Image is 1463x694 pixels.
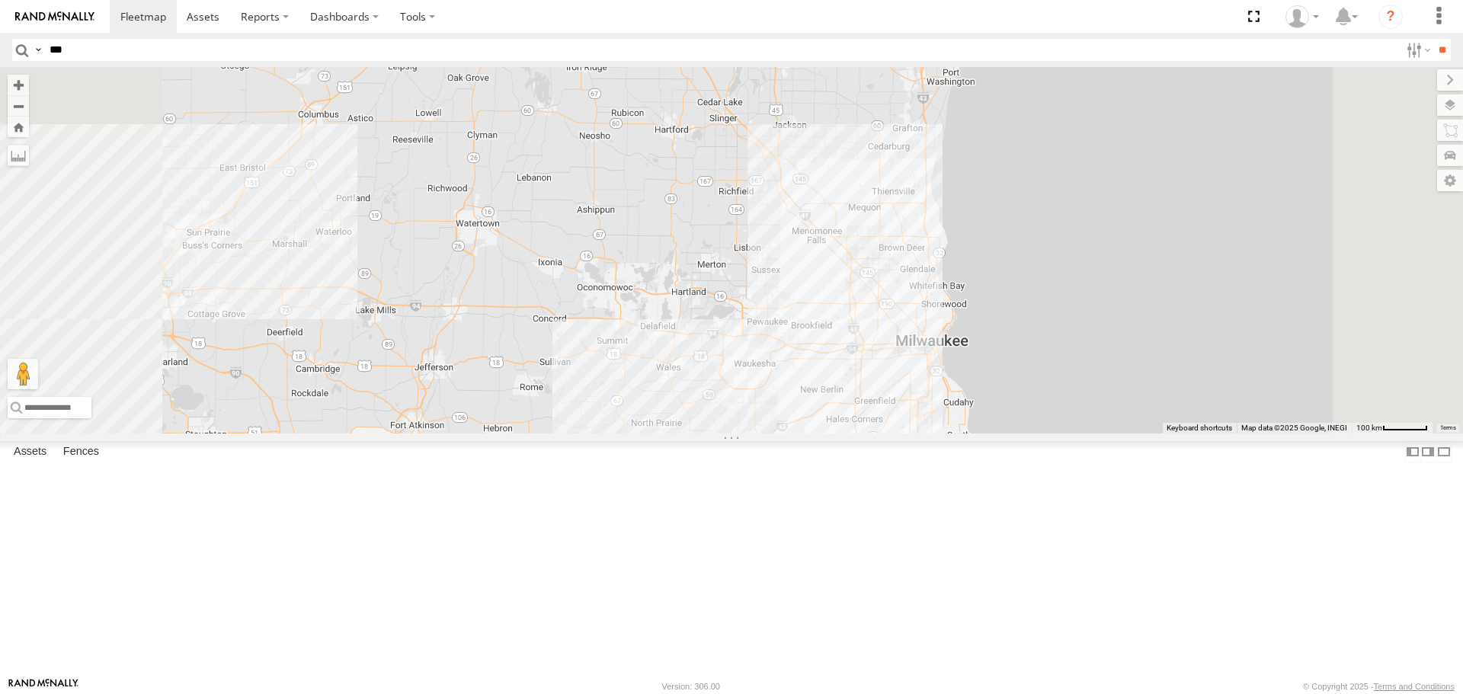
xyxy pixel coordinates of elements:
label: Assets [6,442,54,463]
div: AJ Klotz [1280,5,1324,28]
a: Terms and Conditions [1374,682,1455,691]
label: Dock Summary Table to the Right [1420,441,1436,463]
label: Search Query [32,39,44,61]
label: Map Settings [1437,170,1463,191]
span: 100 km [1356,424,1382,432]
a: Visit our Website [8,679,78,694]
button: Keyboard shortcuts [1167,423,1232,433]
label: Fences [56,442,107,463]
label: Search Filter Options [1401,39,1433,61]
i: ? [1378,5,1403,29]
span: Map data ©2025 Google, INEGI [1241,424,1347,432]
a: Terms [1440,424,1456,430]
img: rand-logo.svg [15,11,94,22]
button: Zoom Home [8,117,29,137]
button: Drag Pegman onto the map to open Street View [8,359,38,389]
div: © Copyright 2025 - [1303,682,1455,691]
div: Version: 306.00 [662,682,720,691]
label: Hide Summary Table [1436,441,1452,463]
button: Map Scale: 100 km per 56 pixels [1352,423,1433,433]
button: Zoom out [8,95,29,117]
button: Zoom in [8,75,29,95]
label: Measure [8,145,29,166]
label: Dock Summary Table to the Left [1405,441,1420,463]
